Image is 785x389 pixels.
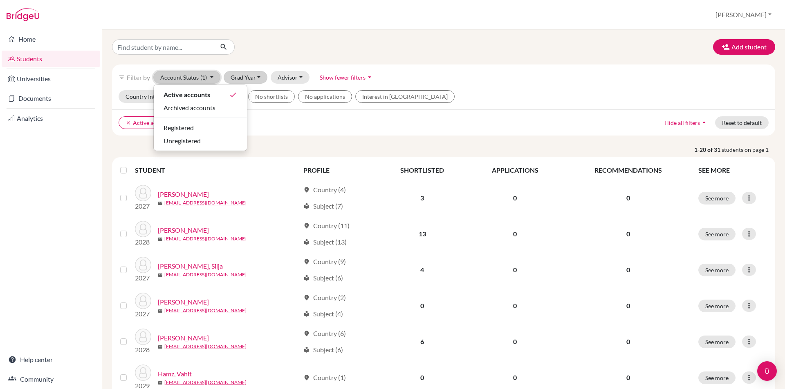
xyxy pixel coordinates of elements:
p: 2027 [135,201,151,211]
th: SEE MORE [693,160,772,180]
span: Unregistered [164,136,201,146]
a: [PERSON_NAME], Silja [158,261,223,271]
img: Hamz, Vahit [135,365,151,381]
button: Grad Year [224,71,268,84]
span: Filter by [127,73,150,81]
td: 0 [467,252,563,288]
div: Subject (7) [303,201,343,211]
span: mail [158,201,163,206]
td: 0 [377,288,467,324]
img: Dukovska, Silja [135,257,151,273]
button: Reset to default [715,116,769,129]
i: arrow_drop_down [366,73,374,81]
i: filter_list [119,74,125,80]
td: 0 [467,180,563,216]
button: Interest in [GEOGRAPHIC_DATA] [355,90,455,103]
img: Dyer, Max [135,293,151,309]
button: No applications [298,90,352,103]
td: 0 [467,216,563,252]
div: Subject (6) [303,273,343,283]
button: See more [698,264,736,276]
a: Documents [2,90,100,107]
button: Registered [154,121,247,134]
span: Registered [164,123,194,133]
span: local_library [303,311,310,317]
button: No shortlists [248,90,295,103]
a: Universities [2,71,100,87]
td: 13 [377,216,467,252]
a: [PERSON_NAME] [158,297,209,307]
a: [PERSON_NAME] [158,225,209,235]
p: 2028 [135,345,151,355]
a: Home [2,31,100,47]
button: Unregistered [154,134,247,147]
button: clearActive accounts [119,116,180,129]
button: Archived accounts [154,101,247,114]
button: See more [698,371,736,384]
span: students on page 1 [722,145,775,154]
td: 4 [377,252,467,288]
p: 2027 [135,273,151,283]
span: location_on [303,330,310,337]
a: [EMAIL_ADDRESS][DOMAIN_NAME] [164,379,247,386]
div: Country (9) [303,257,346,267]
th: PROFILE [298,160,377,180]
button: Hide all filtersarrow_drop_up [657,116,715,129]
span: local_library [303,203,310,209]
img: Borkowski, Piotr [135,221,151,237]
div: Country (4) [303,185,346,195]
img: Gjorcheva, Marta [135,329,151,345]
button: See more [698,300,736,312]
th: RECOMMENDATIONS [563,160,693,180]
p: 0 [568,337,689,347]
button: Advisor [271,71,310,84]
div: Subject (13) [303,237,347,247]
td: 0 [467,324,563,360]
span: location_on [303,187,310,193]
td: 0 [467,288,563,324]
a: [PERSON_NAME] [158,189,209,199]
p: 0 [568,229,689,239]
button: See more [698,192,736,205]
a: [EMAIL_ADDRESS][DOMAIN_NAME] [164,199,247,207]
p: 2027 [135,309,151,319]
a: Analytics [2,110,100,127]
a: [EMAIL_ADDRESS][DOMAIN_NAME] [164,235,247,242]
div: Subject (6) [303,345,343,355]
a: Community [2,371,100,387]
td: 3 [377,180,467,216]
span: Hide all filters [664,119,700,126]
p: 0 [568,301,689,311]
div: Country (1) [303,373,346,382]
button: [PERSON_NAME] [712,7,775,22]
th: APPLICATIONS [467,160,563,180]
strong: 1-20 of 31 [694,145,722,154]
span: mail [158,345,163,349]
p: 0 [568,193,689,203]
button: See more [698,228,736,240]
a: [EMAIL_ADDRESS][DOMAIN_NAME] [164,343,247,350]
button: Country Interest [119,90,179,103]
p: 0 [568,265,689,275]
button: Account Status(1) [153,71,220,84]
a: [EMAIL_ADDRESS][DOMAIN_NAME] [164,307,247,314]
a: [PERSON_NAME] [158,333,209,343]
input: Find student by name... [112,39,213,55]
span: Active accounts [164,90,210,100]
span: (1) [200,74,207,81]
a: Help center [2,351,100,368]
span: mail [158,273,163,278]
a: Hamz, Vahit [158,369,192,379]
img: Anderson, Anja [135,185,151,201]
div: Country (6) [303,329,346,338]
td: 6 [377,324,467,360]
span: location_on [303,258,310,265]
span: local_library [303,239,310,245]
i: done [229,91,237,99]
div: Account Status(1) [153,84,247,151]
span: location_on [303,222,310,229]
div: Open Intercom Messenger [757,361,777,381]
span: mail [158,309,163,313]
span: Show fewer filters [320,74,366,81]
button: See more [698,336,736,348]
